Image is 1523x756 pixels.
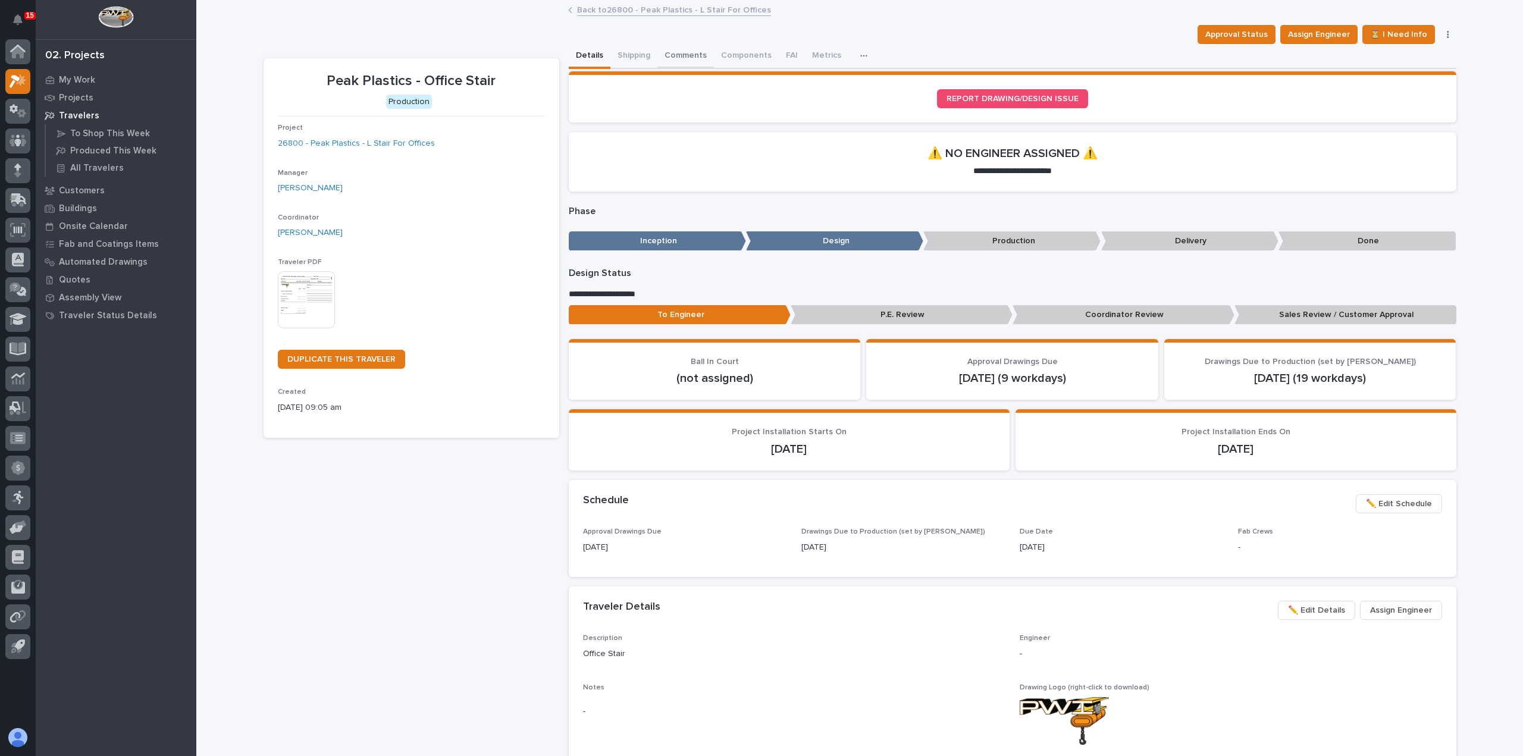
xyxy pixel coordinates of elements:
button: ✏️ Edit Schedule [1356,494,1442,513]
span: Due Date [1020,528,1053,535]
p: Projects [59,93,93,103]
a: [PERSON_NAME] [278,182,343,195]
p: - [583,705,1005,718]
span: Assign Engineer [1370,603,1432,617]
button: ✏️ Edit Details [1278,601,1355,620]
h2: Traveler Details [583,601,660,614]
p: Delivery [1101,231,1278,251]
a: Produced This Week [46,142,196,159]
span: Drawings Due to Production (set by [PERSON_NAME]) [801,528,985,535]
span: Approval Drawings Due [967,357,1058,366]
p: [DATE] [583,541,787,554]
span: Project Installation Ends On [1182,428,1290,436]
p: Production [923,231,1101,251]
span: Assign Engineer [1288,27,1350,42]
p: [DATE] [1030,442,1442,456]
a: Traveler Status Details [36,306,196,324]
p: Design Status [569,268,1456,279]
p: Done [1278,231,1456,251]
span: Project Installation Starts On [732,428,847,436]
a: Buildings [36,199,196,217]
span: DUPLICATE THIS TRAVELER [287,355,396,363]
a: Onsite Calendar [36,217,196,235]
span: REPORT DRAWING/DESIGN ISSUE [947,95,1079,103]
p: Produced This Week [70,146,156,156]
span: ✏️ Edit Details [1288,603,1345,617]
a: Travelers [36,106,196,124]
p: Travelers [59,111,99,121]
img: zvy0bg8ejHAuPSn2NsYmC4LGFugZFUjJzaMEluZ6mWg [1020,697,1109,745]
p: Peak Plastics - Office Stair [278,73,545,90]
span: Ball In Court [691,357,739,366]
p: Coordinator Review [1013,305,1234,325]
a: REPORT DRAWING/DESIGN ISSUE [937,89,1088,108]
button: Comments [657,44,714,69]
a: Projects [36,89,196,106]
button: Assign Engineer [1360,601,1442,620]
a: 26800 - Peak Plastics - L Stair For Offices [278,137,435,150]
img: Workspace Logo [98,6,133,28]
p: Inception [569,231,746,251]
p: [DATE] [801,541,1005,554]
p: [DATE] 09:05 am [278,401,545,414]
a: [PERSON_NAME] [278,227,343,239]
a: Back to26800 - Peak Plastics - L Stair For Offices [577,2,771,16]
button: Components [714,44,779,69]
button: users-avatar [5,725,30,750]
p: - [1238,541,1442,554]
span: Created [278,388,306,396]
span: Fab Crews [1238,528,1273,535]
button: ⏳ I Need Info [1362,25,1435,44]
span: Approval Status [1205,27,1268,42]
button: FAI [779,44,805,69]
div: Production [386,95,432,109]
button: Approval Status [1198,25,1276,44]
a: To Shop This Week [46,125,196,142]
a: Automated Drawings [36,253,196,271]
span: Engineer [1020,635,1050,642]
p: (not assigned) [583,371,847,385]
a: Customers [36,181,196,199]
p: 15 [26,11,34,20]
button: Details [569,44,610,69]
button: Notifications [5,7,30,32]
p: Design [746,231,923,251]
span: Drawings Due to Production (set by [PERSON_NAME]) [1205,357,1416,366]
a: All Travelers [46,159,196,176]
p: To Shop This Week [70,128,150,139]
span: Description [583,635,622,642]
p: Customers [59,186,105,196]
a: My Work [36,71,196,89]
p: Onsite Calendar [59,221,128,232]
button: Metrics [805,44,848,69]
p: Phase [569,206,1456,217]
span: Project [278,124,303,131]
span: Traveler PDF [278,259,322,266]
h2: Schedule [583,494,629,507]
p: Traveler Status Details [59,310,157,321]
span: Coordinator [278,214,319,221]
p: Automated Drawings [59,257,148,268]
p: Sales Review / Customer Approval [1234,305,1456,325]
button: Assign Engineer [1280,25,1358,44]
p: - [1020,648,1442,660]
p: [DATE] (19 workdays) [1179,371,1442,385]
p: Buildings [59,203,97,214]
p: Assembly View [59,293,121,303]
p: My Work [59,75,95,86]
p: Office Stair [583,648,1005,660]
span: ✏️ Edit Schedule [1366,497,1432,511]
span: Notes [583,684,604,691]
p: To Engineer [569,305,791,325]
div: 02. Projects [45,49,105,62]
p: Fab and Coatings Items [59,239,159,250]
span: Drawing Logo (right-click to download) [1020,684,1149,691]
a: DUPLICATE THIS TRAVELER [278,350,405,369]
a: Quotes [36,271,196,288]
p: [DATE] [583,442,995,456]
button: Shipping [610,44,657,69]
div: Notifications15 [15,14,30,33]
span: Approval Drawings Due [583,528,662,535]
a: Assembly View [36,288,196,306]
p: P.E. Review [791,305,1013,325]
